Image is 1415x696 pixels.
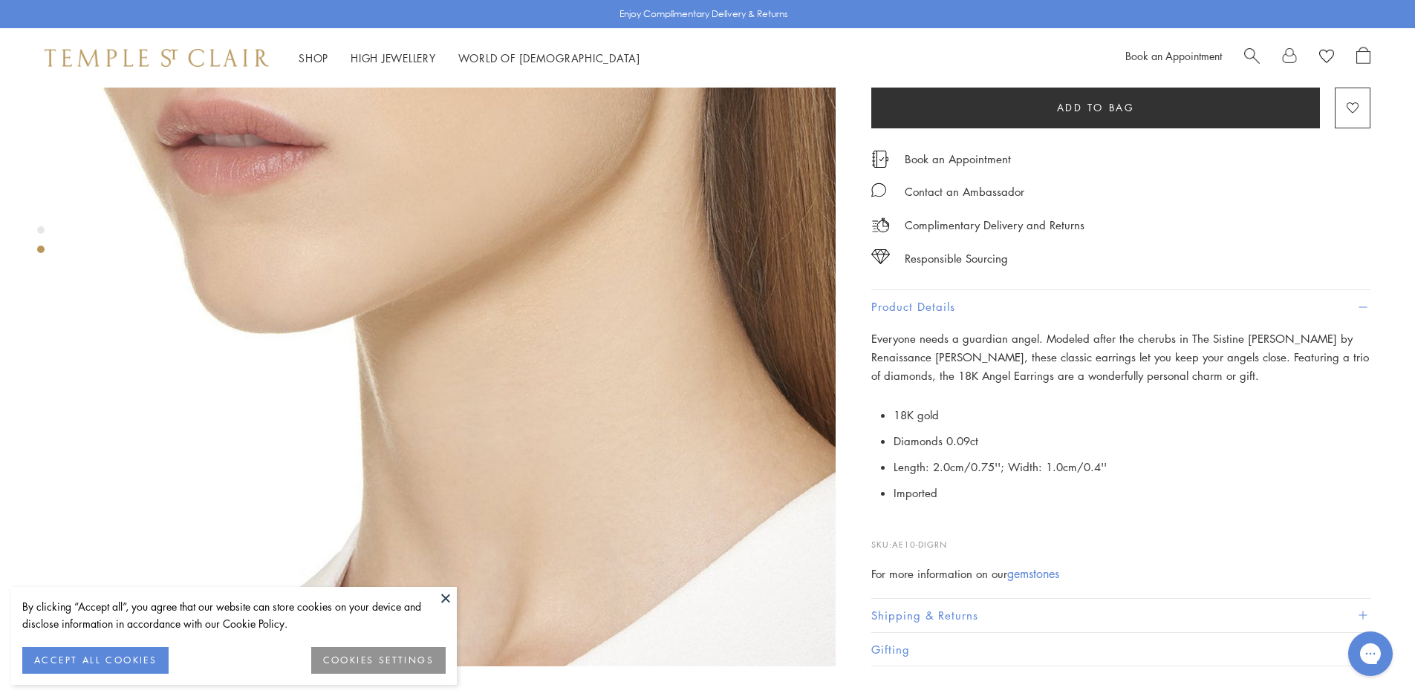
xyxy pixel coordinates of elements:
[458,50,640,65] a: World of [DEMOGRAPHIC_DATA]World of [DEMOGRAPHIC_DATA]
[871,565,1370,583] div: For more information on our
[905,215,1084,234] p: Complimentary Delivery and Returns
[905,151,1011,167] a: Book an Appointment
[1125,48,1222,63] a: Book an Appointment
[45,49,269,67] img: Temple St. Clair
[871,150,889,167] img: icon_appointment.svg
[1356,47,1370,69] a: Open Shopping Bag
[1319,47,1334,69] a: View Wishlist
[299,50,328,65] a: ShopShop
[894,402,1370,428] li: 18K gold
[905,249,1008,267] div: Responsible Sourcing
[871,523,1370,551] p: SKU:
[311,647,446,674] button: COOKIES SETTINGS
[905,183,1024,201] div: Contact an Ambassador
[871,87,1320,128] button: Add to bag
[299,49,640,68] nav: Main navigation
[1341,626,1400,681] iframe: Gorgias live chat messenger
[871,599,1370,632] button: Shipping & Returns
[894,454,1370,480] li: Length: 2.0cm/0.75''; Width: 1.0cm/0.4''
[894,479,1370,505] li: Imported
[351,50,436,65] a: High JewelleryHigh Jewellery
[1057,99,1135,116] span: Add to bag
[871,290,1370,324] button: Product Details
[871,215,890,234] img: icon_delivery.svg
[1244,47,1260,69] a: Search
[871,183,886,197] img: MessageIcon-01_2.svg
[871,632,1370,666] button: Gifting
[871,249,890,263] img: icon_sourcing.svg
[37,223,45,265] div: Product gallery navigation
[1007,565,1059,582] a: gemstones
[22,598,446,632] div: By clicking “Accept all”, you agree that our website can store cookies on your device and disclos...
[871,329,1370,384] p: Everyone needs a guardian angel. Modeled after the cherubs in The Sistine [PERSON_NAME] by Renais...
[619,7,788,22] p: Enjoy Complimentary Delivery & Returns
[22,647,169,674] button: ACCEPT ALL COOKIES
[892,539,947,550] span: AE10-DIGRN
[894,428,1370,454] li: Diamonds 0.09ct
